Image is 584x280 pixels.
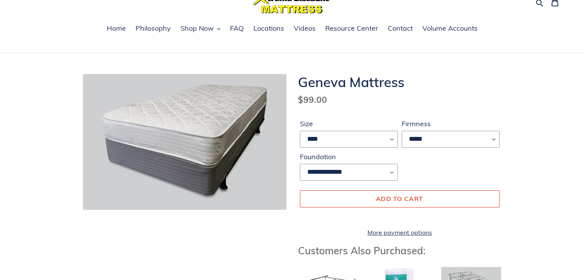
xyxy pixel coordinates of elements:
button: Shop Now [177,23,224,35]
a: Contact [384,23,417,35]
a: FAQ [226,23,248,35]
label: Firmness [402,119,500,129]
a: Locations [250,23,288,35]
span: Contact [388,24,413,33]
span: Add to cart [376,195,423,203]
h3: Customers Also Purchased: [298,245,501,257]
span: FAQ [230,24,244,33]
label: Foundation [300,152,398,162]
span: Home [107,24,126,33]
a: Home [103,23,130,35]
span: Resource Center [325,24,378,33]
h1: Geneva Mattress [298,74,501,90]
span: Locations [253,24,284,33]
span: Volume Accounts [422,24,478,33]
a: More payment options [300,228,500,237]
a: Volume Accounts [419,23,481,35]
span: Philosophy [136,24,171,33]
a: Videos [290,23,319,35]
label: Size [300,119,398,129]
span: Shop Now [180,24,214,33]
a: Resource Center [321,23,382,35]
button: Add to cart [300,190,500,207]
a: Philosophy [132,23,175,35]
span: $99.00 [298,94,327,105]
span: Videos [294,24,316,33]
